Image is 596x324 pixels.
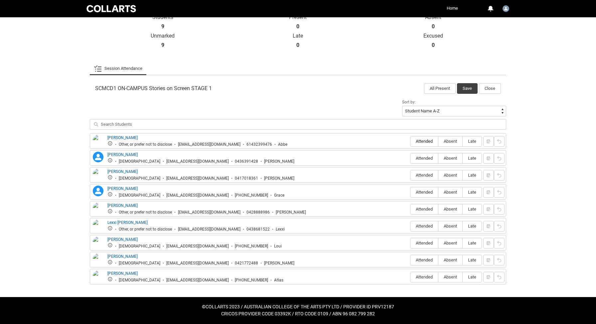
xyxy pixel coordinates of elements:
strong: 0 [296,42,299,49]
div: Other, or prefer not to disclose [119,210,172,215]
li: Session Attendance [90,62,146,75]
div: [EMAIL_ADDRESS][DOMAIN_NAME] [166,261,229,266]
a: [PERSON_NAME] [107,135,138,140]
p: Excused [366,33,501,39]
button: Reset [494,187,505,198]
strong: 0 [432,23,435,30]
a: Home [445,3,460,13]
a: [PERSON_NAME] [107,203,138,208]
span: Late [463,173,482,178]
img: Lexxi Waring-Jones [93,220,103,239]
a: [PERSON_NAME] [107,186,138,191]
img: Mason Tilly [93,253,103,268]
img: Dana.Miltins [503,5,509,12]
div: Atlas [274,278,283,283]
div: 0436391428 [235,159,258,164]
div: 0428888986 [246,210,270,215]
strong: 9 [161,42,164,49]
div: [PHONE_NUMBER] [235,278,268,283]
span: Absent [438,257,462,262]
lightning-icon: Grace Turnbull [93,186,103,196]
div: [PHONE_NUMBER] [235,244,268,249]
img: Daniel Sultana [93,169,103,183]
a: [PERSON_NAME] [107,169,138,174]
span: Attended [410,207,438,212]
div: [EMAIL_ADDRESS][DOMAIN_NAME] [166,244,229,249]
span: Late [463,257,482,262]
div: [EMAIL_ADDRESS][DOMAIN_NAME] [166,278,229,283]
span: Absent [438,190,462,195]
span: Attended [410,173,438,178]
div: [EMAIL_ADDRESS][DOMAIN_NAME] [178,227,240,232]
div: [DEMOGRAPHIC_DATA] [119,261,160,266]
div: [DEMOGRAPHIC_DATA] [119,176,160,181]
span: Sort by: [402,100,416,104]
div: Lexxi [276,227,285,232]
div: Loui [274,244,282,249]
span: Attended [410,257,438,262]
span: Attended [410,139,438,144]
div: [EMAIL_ADDRESS][DOMAIN_NAME] [178,210,240,215]
img: Abbe Maggs [93,135,103,149]
input: Search Students [90,119,506,130]
a: Session Attendance [94,62,142,75]
lightning-icon: Cleonikki Patterson [93,152,103,162]
button: Close [479,83,501,94]
div: [DEMOGRAPHIC_DATA] [119,278,160,283]
span: Attended [410,190,438,195]
button: Reset [494,238,505,248]
div: [EMAIL_ADDRESS][DOMAIN_NAME] [178,142,240,147]
span: Absent [438,274,462,279]
button: User Profile Dana.Miltins [501,3,511,13]
span: Absent [438,241,462,245]
p: Late [230,33,366,39]
span: Absent [438,139,462,144]
a: [PERSON_NAME] [107,152,138,157]
div: Other, or prefer not to disclose [119,227,172,232]
span: Attended [410,156,438,161]
span: Late [463,224,482,229]
img: Tracy Vuong [93,270,103,285]
div: [PERSON_NAME] [264,261,294,266]
span: Absent [438,224,462,229]
button: Reset [494,153,505,164]
div: [PHONE_NUMBER] [235,193,268,198]
div: [DEMOGRAPHIC_DATA] [119,244,160,249]
div: Abbe [278,142,287,147]
button: Reset [494,272,505,282]
a: [PERSON_NAME] [107,271,138,276]
button: Reset [494,136,505,147]
button: All Present [424,83,456,94]
a: [PERSON_NAME] [107,237,138,242]
button: Reset [494,204,505,215]
span: Late [463,139,482,144]
div: [DEMOGRAPHIC_DATA] [119,159,160,164]
div: [EMAIL_ADDRESS][DOMAIN_NAME] [166,176,229,181]
strong: 0 [432,42,435,49]
button: Save [457,83,478,94]
div: Grace [274,193,284,198]
div: [EMAIL_ADDRESS][DOMAIN_NAME] [166,193,229,198]
a: Lexxi [PERSON_NAME] [107,220,148,225]
span: Absent [438,207,462,212]
button: Reset [494,221,505,232]
div: [DEMOGRAPHIC_DATA] [119,193,160,198]
p: Unmarked [95,33,230,39]
div: Other, or prefer not to disclose [119,142,172,147]
span: Absent [438,173,462,178]
strong: 9 [161,23,164,30]
button: Reset [494,170,505,181]
span: Late [463,156,482,161]
span: SCMCD1 ON-CAMPUS Stories on Screen STAGE 1 [95,85,212,92]
div: 0421772488 [235,261,258,266]
img: Harper Higgins [93,203,103,217]
span: Late [463,241,482,245]
img: Louisiane Ingabire [93,237,103,251]
button: Reset [494,255,505,265]
span: Attended [410,224,438,229]
span: Late [463,207,482,212]
span: Late [463,274,482,279]
span: Attended [410,274,438,279]
div: [PERSON_NAME] [264,159,294,164]
span: Absent [438,156,462,161]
